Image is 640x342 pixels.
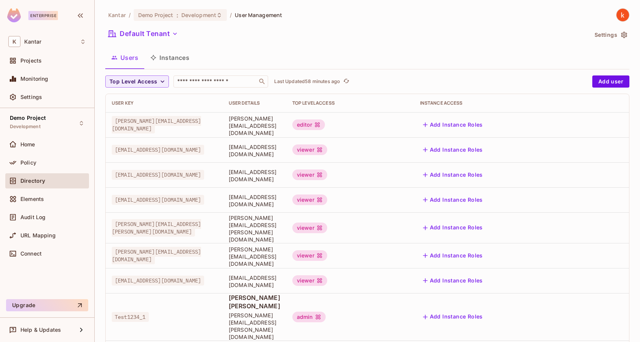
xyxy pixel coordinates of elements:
[129,11,131,19] li: /
[292,144,327,155] div: viewer
[235,11,282,19] span: User Management
[420,119,486,131] button: Add Instance Roles
[112,276,204,286] span: [EMAIL_ADDRESS][DOMAIN_NAME]
[108,11,126,19] span: the active workspace
[7,8,21,22] img: SReyMgAAAABJRU5ErkJggg==
[105,75,169,88] button: Top Level Access
[20,94,42,100] span: Settings
[229,100,280,106] div: User Details
[109,77,157,86] span: Top Level Access
[420,249,486,262] button: Add Instance Roles
[343,78,350,85] span: refresh
[292,223,327,233] div: viewer
[6,299,88,311] button: Upgrade
[292,100,408,106] div: Top Level Access
[274,78,340,85] p: Last Updated 58 minutes ago
[20,76,48,82] span: Monitoring
[292,250,327,261] div: viewer
[28,11,58,20] div: Enterprise
[20,214,45,220] span: Audit Log
[181,11,216,19] span: Development
[420,144,486,156] button: Add Instance Roles
[420,169,486,181] button: Add Instance Roles
[420,275,486,287] button: Add Instance Roles
[229,115,280,136] span: [PERSON_NAME][EMAIL_ADDRESS][DOMAIN_NAME]
[292,169,327,180] div: viewer
[20,196,44,202] span: Elements
[229,312,280,340] span: [PERSON_NAME][EMAIL_ADDRESS][PERSON_NAME][DOMAIN_NAME]
[112,195,204,205] span: [EMAIL_ADDRESS][DOMAIN_NAME]
[20,232,56,238] span: URL Mapping
[10,115,46,121] span: Demo Project
[592,29,629,41] button: Settings
[8,36,20,47] span: K
[592,75,629,88] button: Add user
[105,28,181,40] button: Default Tenant
[420,194,486,206] button: Add Instance Roles
[105,48,144,67] button: Users
[292,119,325,130] div: editor
[20,178,45,184] span: Directory
[20,160,36,166] span: Policy
[112,100,217,106] div: User Key
[112,145,204,155] span: [EMAIL_ADDRESS][DOMAIN_NAME]
[24,39,41,45] span: Workspace: Kantar
[10,124,41,130] span: Development
[20,327,61,333] span: Help & Updates
[138,11,173,19] span: Demo Project
[112,247,201,264] span: [PERSON_NAME][EMAIL_ADDRESS][DOMAIN_NAME]
[420,311,486,323] button: Add Instance Roles
[229,168,280,183] span: [EMAIL_ADDRESS][DOMAIN_NAME]
[229,193,280,208] span: [EMAIL_ADDRESS][DOMAIN_NAME]
[112,170,204,180] span: [EMAIL_ADDRESS][DOMAIN_NAME]
[112,116,201,133] span: [PERSON_NAME][EMAIL_ADDRESS][DOMAIN_NAME]
[292,312,326,322] div: admin
[229,143,280,158] span: [EMAIL_ADDRESS][DOMAIN_NAME]
[342,77,351,86] button: refresh
[229,274,280,289] span: [EMAIL_ADDRESS][DOMAIN_NAME]
[229,246,280,267] span: [PERSON_NAME][EMAIL_ADDRESS][DOMAIN_NAME]
[144,48,195,67] button: Instances
[20,251,42,257] span: Connect
[617,9,629,21] img: kumareshan natarajan
[340,77,351,86] span: Click to refresh data
[229,214,280,243] span: [PERSON_NAME][EMAIL_ADDRESS][PERSON_NAME][DOMAIN_NAME]
[420,222,486,234] button: Add Instance Roles
[229,293,280,310] span: [PERSON_NAME] [PERSON_NAME]
[292,275,327,286] div: viewer
[176,12,179,18] span: :
[112,312,149,322] span: Test1234_1
[20,58,42,64] span: Projects
[20,141,35,147] span: Home
[112,219,201,237] span: [PERSON_NAME][EMAIL_ADDRESS][PERSON_NAME][DOMAIN_NAME]
[230,11,232,19] li: /
[292,195,327,205] div: viewer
